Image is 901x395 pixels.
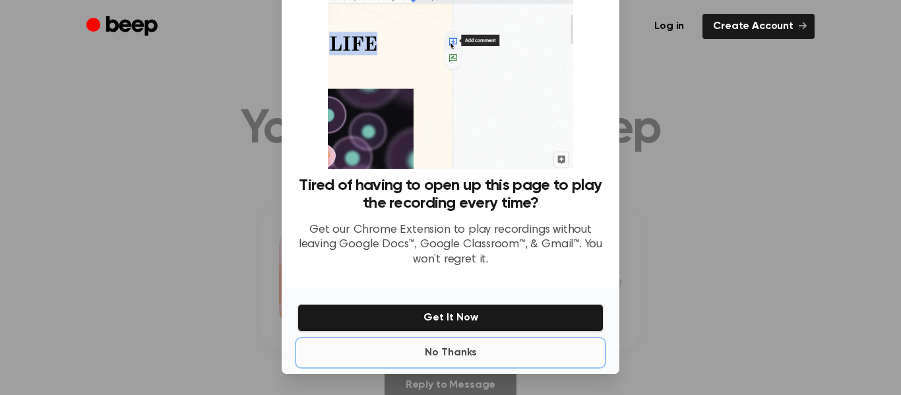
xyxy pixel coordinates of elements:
[297,223,604,268] p: Get our Chrome Extension to play recordings without leaving Google Docs™, Google Classroom™, & Gm...
[644,14,695,39] a: Log in
[702,14,815,39] a: Create Account
[297,177,604,212] h3: Tired of having to open up this page to play the recording every time?
[86,14,161,40] a: Beep
[297,340,604,366] button: No Thanks
[297,304,604,332] button: Get It Now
